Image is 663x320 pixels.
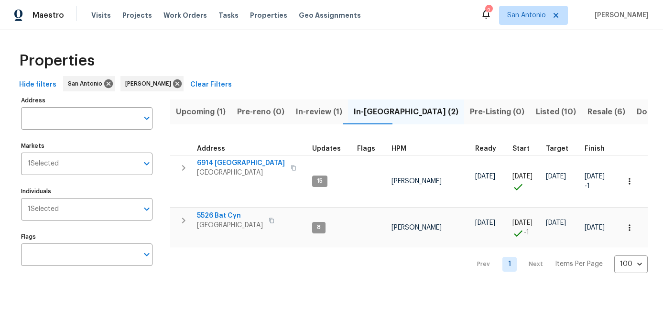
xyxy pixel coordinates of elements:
span: Projects [122,11,152,20]
span: Listed (10) [536,105,576,119]
p: Items Per Page [555,259,603,269]
span: Ready [475,145,496,152]
span: [DATE] [585,224,605,231]
a: Goto page 1 [502,257,517,272]
span: Pre-reno (0) [237,105,284,119]
div: Projected renovation finish date [585,145,613,152]
span: Start [512,145,530,152]
span: San Antonio [68,79,106,88]
span: 1 Selected [28,160,59,168]
span: [DATE] [546,173,566,180]
span: [DATE] [585,173,605,180]
span: 6914 [GEOGRAPHIC_DATA] [197,158,285,168]
button: Open [140,248,153,261]
span: Target [546,145,568,152]
label: Markets [21,143,152,149]
label: Flags [21,234,152,240]
label: Address [21,98,152,103]
button: Open [140,202,153,216]
div: San Antonio [63,76,115,91]
span: [GEOGRAPHIC_DATA] [197,168,285,177]
span: [DATE] [475,220,495,226]
span: [DATE] [475,173,495,180]
span: Properties [19,56,95,66]
span: Address [197,145,225,152]
button: Hide filters [15,76,60,94]
nav: Pagination Navigation [468,253,648,275]
span: Maestro [33,11,64,20]
span: Geo Assignments [299,11,361,20]
span: Flags [357,145,375,152]
span: In-[GEOGRAPHIC_DATA] (2) [354,105,458,119]
span: [DATE] [512,220,533,226]
td: Project started on time [509,155,542,208]
span: Properties [250,11,287,20]
span: 5526 Bat Cyn [197,211,263,221]
span: [PERSON_NAME] [391,224,442,231]
td: Project started 1 days early [509,208,542,247]
span: In-review (1) [296,105,342,119]
span: -1 [585,181,590,191]
span: San Antonio [507,11,546,20]
span: Resale (6) [587,105,625,119]
span: 15 [313,177,326,185]
span: Clear Filters [190,79,232,91]
span: [PERSON_NAME] [125,79,175,88]
span: [PERSON_NAME] [391,178,442,185]
button: Open [140,157,153,170]
span: [DATE] [512,173,533,180]
div: Earliest renovation start date (first business day after COE or Checkout) [475,145,505,152]
button: Open [140,111,153,125]
div: 2 [485,6,492,15]
span: Work Orders [163,11,207,20]
div: Target renovation project end date [546,145,577,152]
span: Hide filters [19,79,56,91]
span: [GEOGRAPHIC_DATA] [197,221,263,230]
button: Clear Filters [186,76,236,94]
span: Updates [312,145,341,152]
div: Actual renovation start date [512,145,538,152]
div: 100 [614,252,648,276]
span: [DATE] [546,220,566,226]
span: Pre-Listing (0) [470,105,524,119]
div: [PERSON_NAME] [120,76,184,91]
span: 1 Selected [28,205,59,213]
span: [PERSON_NAME] [591,11,649,20]
td: Scheduled to finish 1 day(s) early [581,155,617,208]
span: HPM [391,145,406,152]
span: -1 [524,228,529,237]
span: 8 [313,223,325,232]
span: Upcoming (1) [176,105,226,119]
span: Tasks [218,12,239,19]
label: Individuals [21,188,152,194]
span: Visits [91,11,111,20]
span: Finish [585,145,605,152]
